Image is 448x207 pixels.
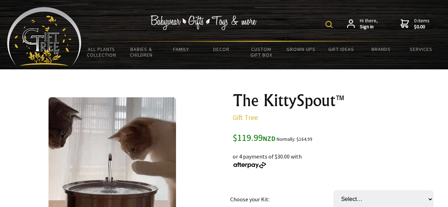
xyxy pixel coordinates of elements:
a: Decor [201,42,241,57]
img: Babyware - Gifts - Toys and more... [7,7,81,66]
img: Babywear - Gifts - Toys & more [151,15,257,30]
a: Services [401,42,441,57]
a: Brands [361,42,401,57]
a: Hi there,Sign in [347,18,378,30]
a: Babies & Children [121,42,161,62]
a: Custom Gift Box [241,42,281,62]
a: All Plants Collection [81,42,121,62]
span: 0 items [414,17,430,30]
span: NZD [263,134,276,143]
img: product search [325,21,333,28]
small: Normally: $164.99 [277,136,312,142]
div: or 4 payments of $30.00 with [233,144,440,169]
strong: $0.00 [414,24,430,30]
a: Family [161,42,202,57]
span: Hi there, [360,18,378,30]
strong: Sign in [360,24,378,30]
span: $119.99 [233,132,276,143]
h1: The KittySpout™ [233,92,440,109]
a: Grown Ups [281,42,321,57]
a: Gift Ideas [321,42,361,57]
a: Gift Tree [233,113,258,122]
img: Afterpay [233,162,267,168]
a: 0 items$0.00 [401,18,430,30]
